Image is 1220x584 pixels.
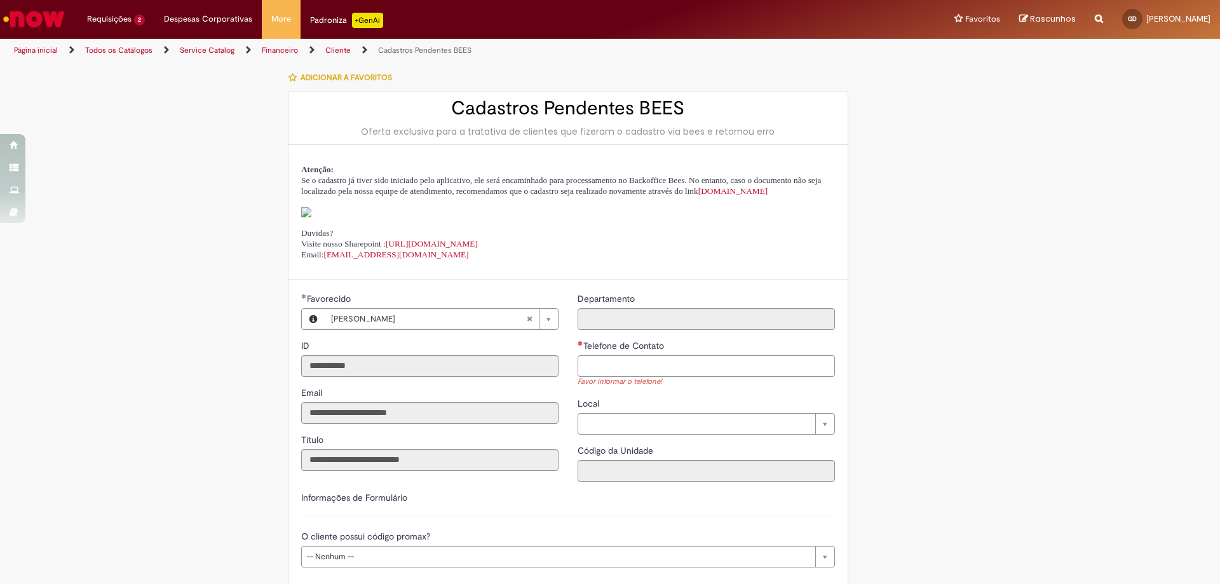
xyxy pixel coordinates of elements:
button: Adicionar a Favoritos [288,64,399,91]
a: Rascunhos [1019,13,1076,25]
img: ServiceNow [1,6,67,32]
p: +GenAi [352,13,383,28]
a: Cadastros Pendentes BEES [378,45,471,55]
a: Cliente [325,45,351,55]
span: More [271,13,291,25]
label: Somente leitura - Código da Unidade [578,444,656,457]
input: Departamento [578,308,835,330]
a: Financeiro [262,45,298,55]
span: Necessários - Favorecido [307,293,353,304]
span: Favoritos [965,13,1000,25]
a: [DOMAIN_NAME] [698,186,768,196]
abbr: Limpar campo Favorecido [520,309,539,329]
a: [EMAIL_ADDRESS][DOMAIN_NAME] [324,250,469,259]
input: Telefone de Contato [578,355,835,377]
span: Atenção: [301,165,334,174]
span: Somente leitura - Título [301,434,326,445]
div: Favor informar o telefone! [578,377,835,388]
span: Requisições [87,13,132,25]
div: Oferta exclusiva para a tratativa de clientes que fizeram o cadastro via bees e retornou erro [301,125,835,138]
span: Adicionar a Favoritos [301,72,392,83]
span: [PERSON_NAME] [331,309,526,329]
a: Todos os Catálogos [85,45,152,55]
span: Somente leitura - Código da Unidade [578,445,656,456]
a: Limpar campo Local [578,413,835,435]
label: Informações de Formulário [301,492,407,503]
a: [URL][DOMAIN_NAME] [386,239,478,248]
button: Favorecido, Visualizar este registro Geovana DaSilva [302,309,325,329]
a: Service Catalog [180,45,234,55]
span: Rascunhos [1030,13,1076,25]
span: Obrigatório Preenchido [301,294,307,299]
span: Duvidas? Visite nosso Sharepoint : [301,228,478,248]
span: 2 [134,15,145,25]
span: Despesas Corporativas [164,13,252,25]
h2: Cadastros Pendentes BEES [301,98,835,119]
span: O cliente possui código promax? [301,531,433,542]
span: Local [578,398,602,409]
a: Página inicial [14,45,58,55]
div: Padroniza [310,13,383,28]
a: [PERSON_NAME]Limpar campo Favorecido [325,309,558,329]
input: ID [301,355,559,377]
input: Código da Unidade [578,460,835,482]
label: Somente leitura - ID [301,339,312,352]
span: Se o cadastro já tiver sido iniciado pelo aplicativo, ele será encaminhado para processamento no ... [301,175,821,196]
span: [PERSON_NAME] [1146,13,1210,24]
span: Email: [301,250,469,259]
img: sys_attachment.do [301,207,311,217]
span: Necessários [578,341,583,346]
span: Telefone de Contato [583,340,667,351]
input: Email [301,402,559,424]
label: Somente leitura - Título [301,433,326,446]
label: Somente leitura - Email [301,386,325,399]
ul: Trilhas de página [10,39,804,62]
span: Somente leitura - Email [301,387,325,398]
span: -- Nenhum -- [307,547,809,567]
span: Somente leitura - ID [301,340,312,351]
span: Somente leitura - Departamento [578,293,637,304]
input: Título [301,449,559,471]
span: GD [1128,15,1137,23]
label: Somente leitura - Departamento [578,292,637,305]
